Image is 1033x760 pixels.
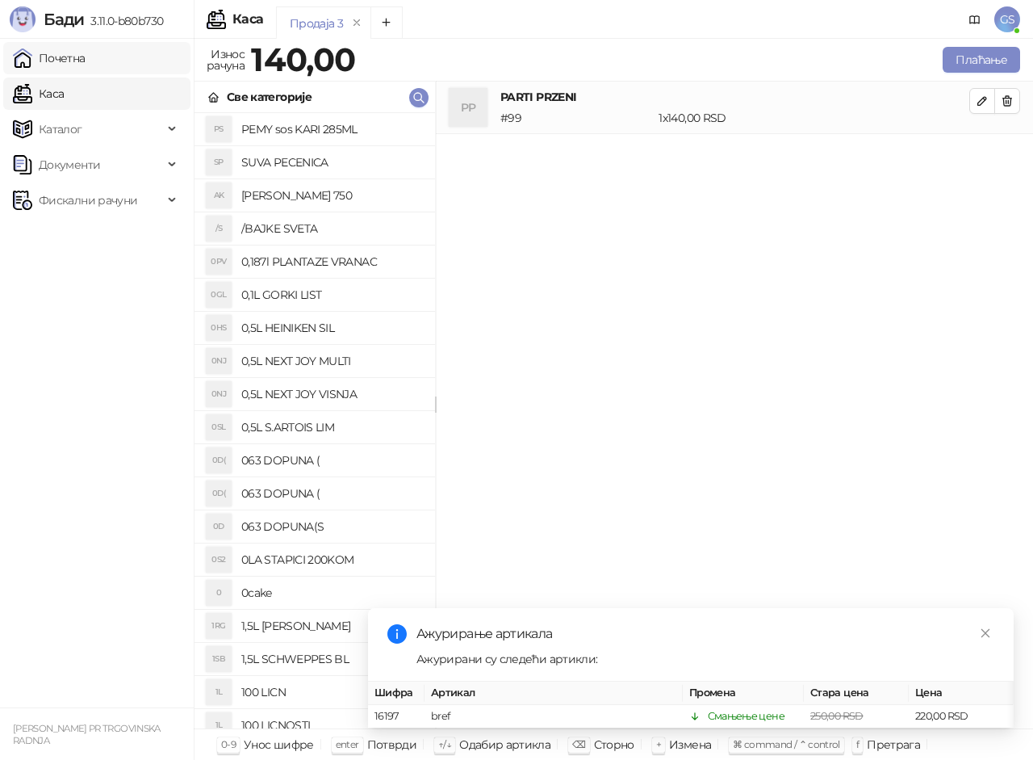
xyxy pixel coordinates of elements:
a: Документација [962,6,988,32]
th: Цена [909,682,1014,705]
div: Каса [232,13,263,26]
div: Ажурирање артикала [416,624,994,644]
th: Шифра [368,682,424,705]
h4: 0,5L S.ARTOIS LIM [241,414,422,440]
h4: 100 LICNOSTI [241,712,422,738]
div: 0D( [206,447,232,473]
div: 0HS [206,315,232,341]
span: + [656,738,661,750]
span: GS [994,6,1020,32]
th: Промена [683,682,804,705]
div: PS [206,116,232,142]
button: remove [346,16,367,30]
span: f [856,738,859,750]
div: 1SB [206,646,232,672]
div: Смањење цене [708,708,784,724]
div: 1L [206,679,232,705]
div: 0NJ [206,381,232,407]
div: AK [206,183,232,208]
div: Продаја 3 [290,15,343,32]
div: Потврди [367,734,417,755]
h4: 063 DOPUNA(S [241,514,422,540]
span: ↑/↓ [438,738,451,750]
div: grid [194,113,435,729]
div: 1RG [206,613,232,639]
div: 1L [206,712,232,738]
h4: 0,5L HEINIKEN SIL [241,315,422,341]
div: 0NJ [206,348,232,374]
div: SP [206,149,232,175]
div: Износ рачуна [203,44,248,76]
a: Close [977,624,994,642]
span: 0-9 [221,738,236,750]
div: Ажурирани су следећи артикли: [416,650,994,668]
div: Измена [669,734,711,755]
td: 16197 [368,705,424,729]
div: # 99 [497,109,655,127]
h4: SUVA PECENICA [241,149,422,175]
h4: 0,1L GORKI LIST [241,282,422,308]
span: ⌫ [572,738,585,750]
h4: 063 DOPUNA ( [241,481,422,506]
a: Почетна [13,42,86,74]
div: PP [449,88,487,127]
h4: 1,5L SCHWEPPES BL [241,646,422,672]
div: 0GL [206,282,232,308]
td: 220,00 RSD [909,705,1014,729]
div: 0SL [206,414,232,440]
h4: PEMY sos KARI 285ML [241,116,422,142]
div: 0D( [206,481,232,506]
h4: [PERSON_NAME] 750 [241,183,422,208]
div: 1 x 140,00 RSD [655,109,972,127]
h4: 0cake [241,580,422,606]
div: Одабир артикла [459,734,550,755]
span: 250,00 RSD [810,710,864,722]
span: Каталог [39,113,82,145]
div: Све категорије [227,88,312,106]
th: Стара цена [804,682,909,705]
span: 3.11.0-b80b730 [84,14,163,28]
button: Add tab [370,6,403,39]
img: Logo [10,6,36,32]
h4: 063 DOPUNA ( [241,447,422,473]
div: 0 [206,580,232,606]
h4: /BAJKE SVETA [241,216,422,241]
span: Фискални рачуни [39,184,137,216]
div: Унос шифре [244,734,314,755]
h4: 1,5L [PERSON_NAME] [241,613,422,639]
span: Бади [44,10,84,29]
div: Сторно [594,734,634,755]
span: close [980,628,991,639]
span: info-circle [387,624,407,644]
div: Претрага [867,734,920,755]
h4: 100 LICN [241,679,422,705]
td: bref [424,705,683,729]
div: 0S2 [206,547,232,573]
div: 0D [206,514,232,540]
div: 0PV [206,249,232,275]
a: Каса [13,78,64,110]
h4: 0,187l PLANTAZE VRANAC [241,249,422,275]
span: enter [336,738,359,750]
th: Артикал [424,682,683,705]
h4: PARTI PRZENI [500,88,969,106]
div: /S [206,216,232,241]
span: Документи [39,149,100,181]
span: ⌘ command / ⌃ control [733,738,840,750]
strong: 140,00 [251,40,355,79]
h4: 0,5L NEXT JOY VISNJA [241,381,422,407]
h4: 0,5L NEXT JOY MULTI [241,348,422,374]
h4: 0LA STAPICI 200KOM [241,547,422,573]
button: Плаћање [943,47,1020,73]
small: [PERSON_NAME] PR TRGOVINSKA RADNJA [13,723,161,746]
